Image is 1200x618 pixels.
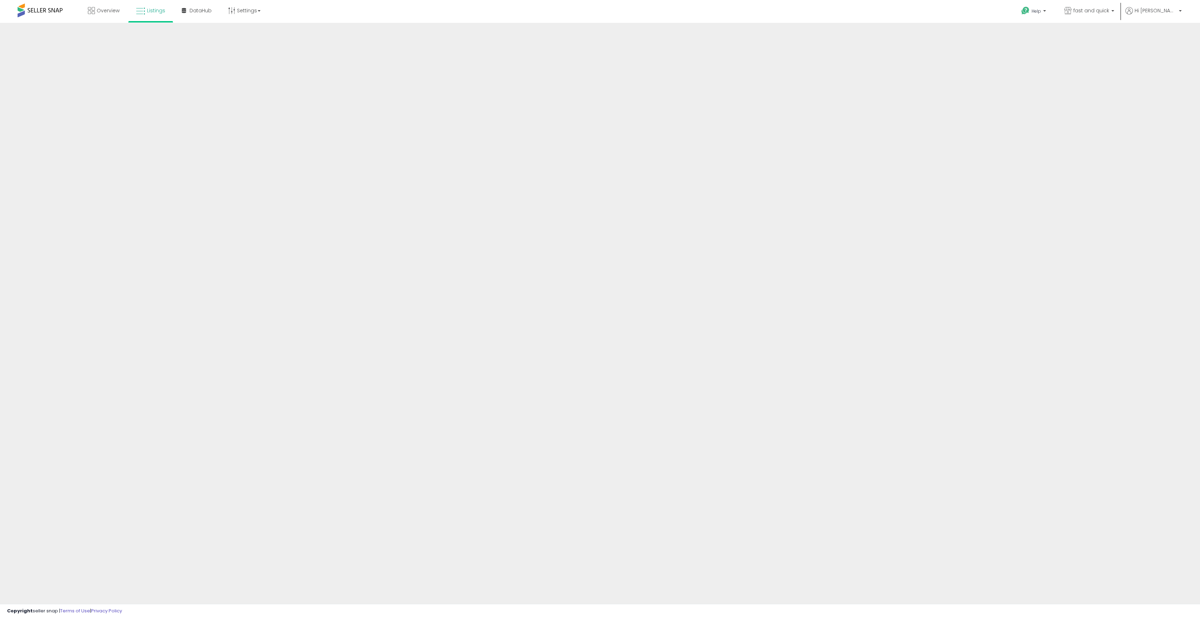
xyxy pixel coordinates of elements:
[1135,7,1177,14] span: Hi [PERSON_NAME]
[1032,8,1041,14] span: Help
[1016,1,1053,23] a: Help
[1125,7,1182,23] a: Hi [PERSON_NAME]
[1073,7,1109,14] span: fast and quick
[190,7,212,14] span: DataHub
[147,7,165,14] span: Listings
[1021,6,1030,15] i: Get Help
[97,7,120,14] span: Overview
